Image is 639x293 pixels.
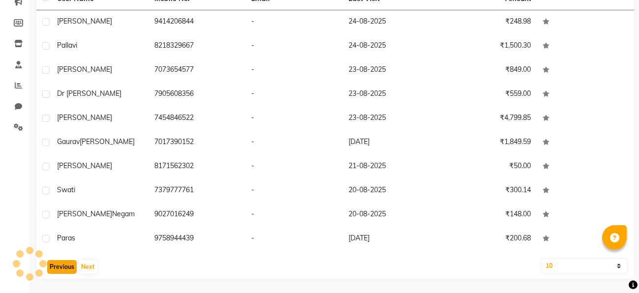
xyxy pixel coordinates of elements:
[440,10,537,34] td: ₹248.98
[245,203,343,227] td: -
[343,131,440,155] td: [DATE]
[343,59,440,83] td: 23-08-2025
[148,10,246,34] td: 9414206844
[440,179,537,203] td: ₹300.14
[245,10,343,34] td: -
[57,161,112,170] span: [PERSON_NAME]
[57,65,112,74] span: [PERSON_NAME]
[148,59,246,83] td: 7073654577
[343,179,440,203] td: 20-08-2025
[343,227,440,251] td: [DATE]
[245,131,343,155] td: -
[245,59,343,83] td: -
[245,155,343,179] td: -
[148,107,246,131] td: 7454846522
[148,227,246,251] td: 9758944439
[343,10,440,34] td: 24-08-2025
[245,107,343,131] td: -
[148,179,246,203] td: 7379777761
[440,59,537,83] td: ₹849.00
[245,179,343,203] td: -
[148,155,246,179] td: 8171562302
[343,107,440,131] td: 23-08-2025
[112,209,135,218] span: Negam
[148,34,246,59] td: 8218329667
[57,113,112,122] span: [PERSON_NAME]
[57,41,77,50] span: Pallavi
[57,185,75,194] span: Swati
[245,34,343,59] td: -
[440,107,537,131] td: ₹4,799.85
[57,234,75,242] span: Paras
[57,137,80,146] span: Gaurav
[148,131,246,155] td: 7017390152
[57,209,112,218] span: [PERSON_NAME]
[440,227,537,251] td: ₹200.68
[57,17,112,26] span: [PERSON_NAME]
[80,137,135,146] span: [PERSON_NAME]
[343,83,440,107] td: 23-08-2025
[440,155,537,179] td: ₹50.00
[148,203,246,227] td: 9027016249
[440,34,537,59] td: ₹1,500.30
[343,155,440,179] td: 21-08-2025
[79,260,97,274] button: Next
[440,83,537,107] td: ₹559.00
[440,131,537,155] td: ₹1,849.59
[57,89,121,98] span: Dr [PERSON_NAME]
[343,34,440,59] td: 24-08-2025
[47,260,77,274] button: Previous
[245,83,343,107] td: -
[440,203,537,227] td: ₹148.00
[245,227,343,251] td: -
[148,83,246,107] td: 7905608356
[343,203,440,227] td: 20-08-2025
